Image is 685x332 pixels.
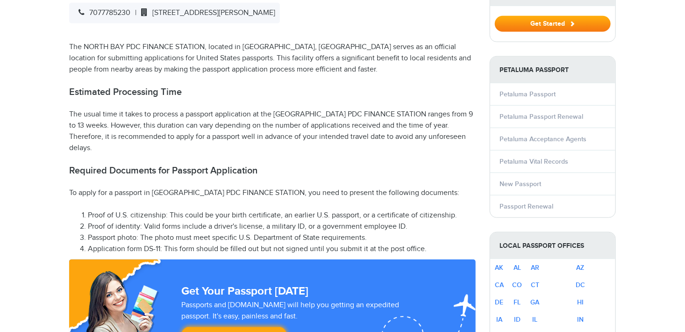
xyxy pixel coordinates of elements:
a: CO [513,281,522,289]
div: | [69,3,280,23]
a: CA [495,281,504,289]
h2: Estimated Processing Time [69,87,476,98]
a: AK [495,264,504,272]
button: Get Started [495,16,611,32]
a: New Passport [499,180,541,188]
a: CT [531,281,539,289]
li: Proof of U.S. citizenship: This could be your birth certificate, an earlier U.S. passport, or a c... [88,210,476,221]
h2: Required Documents for Passport Application [69,165,476,176]
span: [STREET_ADDRESS][PERSON_NAME] [136,8,275,17]
strong: Petaluma Passport [490,57,615,83]
strong: Local Passport Offices [490,232,615,259]
a: IL [533,316,538,324]
p: The NORTH BAY PDC FINANCE STATION, located in [GEOGRAPHIC_DATA], [GEOGRAPHIC_DATA] serves as an o... [69,42,476,75]
a: GA [531,298,540,306]
a: IN [577,316,584,324]
a: Petaluma Acceptance Agents [499,135,586,143]
a: Petaluma Passport Renewal [499,113,583,121]
strong: Get Your Passport [DATE] [181,284,308,298]
a: IA [496,316,502,324]
a: DC [576,281,585,289]
a: Petaluma Vital Records [499,158,568,166]
p: To apply for a passport in [GEOGRAPHIC_DATA] PDC FINANCE STATION, you need to present the followi... [69,188,476,199]
a: Passport Renewal [499,202,553,210]
a: HI [577,298,584,306]
a: AZ [577,264,585,272]
a: Petaluma Passport [499,90,556,98]
a: DE [495,298,504,306]
a: AL [514,264,521,272]
li: Passport photo: The photo must meet specific U.S. Department of State requirements. [88,232,476,244]
li: Application form DS-11: This form should be filled out but not signed until you submit it at the ... [88,244,476,255]
a: FL [514,298,521,306]
a: ID [514,316,521,324]
a: Get Started [495,20,611,27]
a: AR [531,264,539,272]
span: 7077785230 [74,8,130,17]
li: Proof of identity: Valid forms include a driver's license, a military ID, or a government employe... [88,221,476,232]
p: The usual time it takes to process a passport application at the [GEOGRAPHIC_DATA] PDC FINANCE ST... [69,109,476,154]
